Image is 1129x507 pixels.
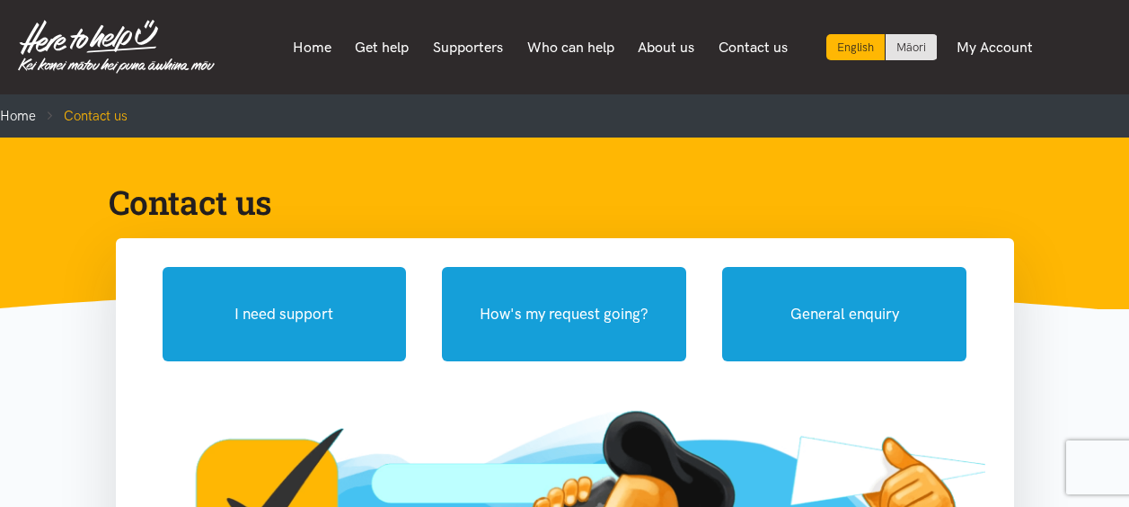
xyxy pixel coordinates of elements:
[36,105,128,127] li: Contact us
[18,20,215,74] img: Home
[442,267,686,361] button: How's my request going?
[826,34,886,60] div: Current language
[626,29,707,67] a: About us
[706,29,799,67] a: Contact us
[163,267,407,361] button: I need support
[826,34,938,60] div: Language toggle
[886,34,937,60] a: Switch to Te Reo Māori
[722,267,966,361] button: General enquiry
[343,29,421,67] a: Get help
[421,29,516,67] a: Supporters
[945,29,1045,67] a: My Account
[515,29,626,67] a: Who can help
[109,181,992,224] h1: Contact us
[281,29,344,67] a: Home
